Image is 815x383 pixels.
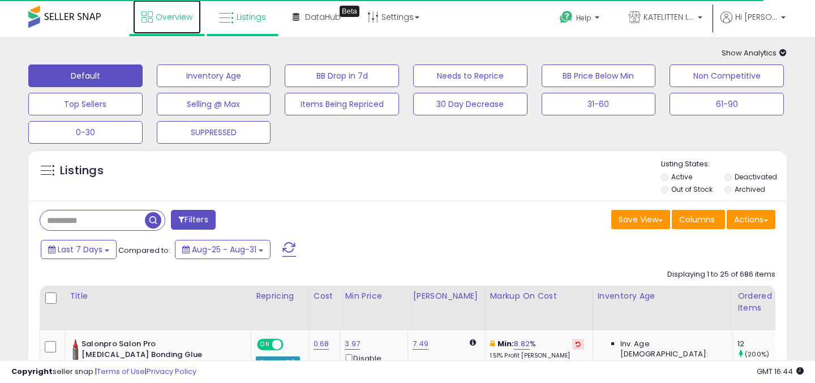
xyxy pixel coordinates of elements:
button: 0-30 [28,121,143,144]
span: Overview [156,11,192,23]
span: Show Analytics [722,48,787,58]
button: 31-60 [542,93,656,115]
a: Help [551,2,611,37]
button: Non Competitive [670,64,784,87]
div: seller snap | | [11,367,196,377]
button: SUPPRESSED [157,121,271,144]
span: KATELITTEN LLC [644,11,694,23]
button: Inventory Age [157,64,271,87]
span: Listings [237,11,266,23]
button: Items Being Repriced [285,93,399,115]
button: 30 Day Decrease [413,93,527,115]
button: Top Sellers [28,93,143,115]
span: Hi [PERSON_NAME] [735,11,778,23]
div: Tooltip anchor [340,6,359,17]
span: Help [576,13,591,23]
button: BB Price Below Min [542,64,656,87]
button: Needs to Reprice [413,64,527,87]
a: Hi [PERSON_NAME] [720,11,786,37]
strong: Copyright [11,366,53,377]
button: Default [28,64,143,87]
button: 61-90 [670,93,784,115]
button: Selling @ Max [157,93,271,115]
span: DataHub [305,11,341,23]
button: BB Drop in 7d [285,64,399,87]
i: Get Help [559,10,573,24]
